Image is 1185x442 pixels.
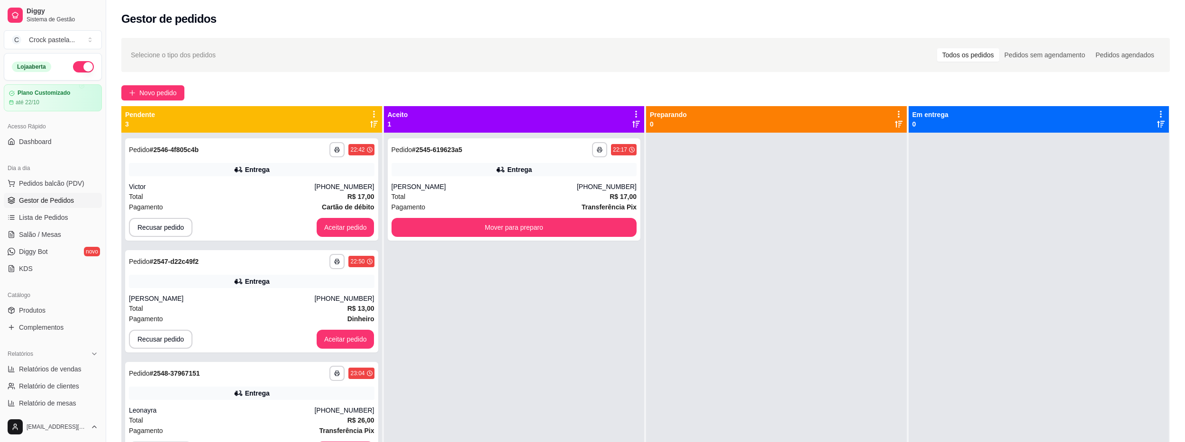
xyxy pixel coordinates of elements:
[4,320,102,335] a: Complementos
[129,370,150,377] span: Pedido
[4,379,102,394] a: Relatório de clientes
[4,134,102,149] a: Dashboard
[19,398,76,408] span: Relatório de mesas
[27,16,98,23] span: Sistema de Gestão
[322,203,374,211] strong: Cartão de débito
[4,4,102,27] a: DiggySistema de Gestão
[4,303,102,318] a: Produtos
[19,323,64,332] span: Complementos
[4,288,102,303] div: Catálogo
[121,85,184,100] button: Novo pedido
[150,370,200,377] strong: # 2548-37967151
[350,146,365,153] div: 22:42
[19,264,33,273] span: KDS
[129,330,192,349] button: Recusar pedido
[4,210,102,225] a: Lista de Pedidos
[392,182,577,191] div: [PERSON_NAME]
[392,202,426,212] span: Pagamento
[388,119,408,129] p: 1
[19,230,61,239] span: Salão / Mesas
[507,165,532,174] div: Entrega
[73,61,94,72] button: Alterar Status
[12,35,21,45] span: C
[12,62,51,72] div: Loja aberta
[129,294,314,303] div: [PERSON_NAME]
[129,182,314,191] div: Victor
[392,218,637,237] button: Mover para preparo
[245,165,270,174] div: Entrega
[577,182,637,191] div: [PHONE_NUMBER]
[129,314,163,324] span: Pagamento
[19,381,79,391] span: Relatório de clientes
[18,90,70,97] article: Plano Customizado
[937,48,999,62] div: Todos os pedidos
[125,119,155,129] p: 3
[319,427,374,434] strong: Transferência Pix
[392,146,412,153] span: Pedido
[19,364,82,374] span: Relatórios de vendas
[129,303,143,314] span: Total
[19,179,84,188] span: Pedidos balcão (PDV)
[392,191,406,202] span: Total
[317,330,374,349] button: Aceitar pedido
[4,30,102,49] button: Select a team
[121,11,217,27] h2: Gestor de pedidos
[347,305,374,312] strong: R$ 13,00
[150,146,199,153] strong: # 2546-4f805c4b
[4,361,102,377] a: Relatórios de vendas
[347,315,374,323] strong: Dinheiro
[245,388,270,398] div: Entrega
[613,146,627,153] div: 22:17
[350,370,365,377] div: 23:04
[16,99,39,106] article: até 22/10
[245,277,270,286] div: Entrega
[582,203,637,211] strong: Transferência Pix
[129,258,150,265] span: Pedido
[4,415,102,438] button: [EMAIL_ADDRESS][DOMAIN_NAME]
[4,84,102,111] a: Plano Customizadoaté 22/10
[19,213,68,222] span: Lista de Pedidos
[314,294,374,303] div: [PHONE_NUMBER]
[19,306,46,315] span: Produtos
[129,90,136,96] span: plus
[650,110,687,119] p: Preparando
[412,146,462,153] strong: # 2545-619623a5
[125,110,155,119] p: Pendente
[4,119,102,134] div: Acesso Rápido
[131,50,216,60] span: Selecione o tipo dos pedidos
[347,416,374,424] strong: R$ 26,00
[19,137,52,146] span: Dashboard
[4,396,102,411] a: Relatório de mesas
[4,161,102,176] div: Dia a dia
[317,218,374,237] button: Aceitar pedido
[347,193,374,200] strong: R$ 17,00
[912,110,948,119] p: Em entrega
[350,258,365,265] div: 22:50
[129,406,314,415] div: Leonayra
[1090,48,1159,62] div: Pedidos agendados
[129,202,163,212] span: Pagamento
[4,176,102,191] button: Pedidos balcão (PDV)
[139,88,177,98] span: Novo pedido
[129,415,143,425] span: Total
[314,406,374,415] div: [PHONE_NUMBER]
[999,48,1090,62] div: Pedidos sem agendamento
[4,244,102,259] a: Diggy Botnovo
[4,227,102,242] a: Salão / Mesas
[4,261,102,276] a: KDS
[19,247,48,256] span: Diggy Bot
[610,193,637,200] strong: R$ 17,00
[650,119,687,129] p: 0
[27,7,98,16] span: Diggy
[129,218,192,237] button: Recusar pedido
[912,119,948,129] p: 0
[29,35,75,45] div: Crock pastela ...
[4,193,102,208] a: Gestor de Pedidos
[388,110,408,119] p: Aceito
[19,196,74,205] span: Gestor de Pedidos
[314,182,374,191] div: [PHONE_NUMBER]
[27,423,87,431] span: [EMAIL_ADDRESS][DOMAIN_NAME]
[129,146,150,153] span: Pedido
[150,258,199,265] strong: # 2547-d22c49f2
[8,350,33,358] span: Relatórios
